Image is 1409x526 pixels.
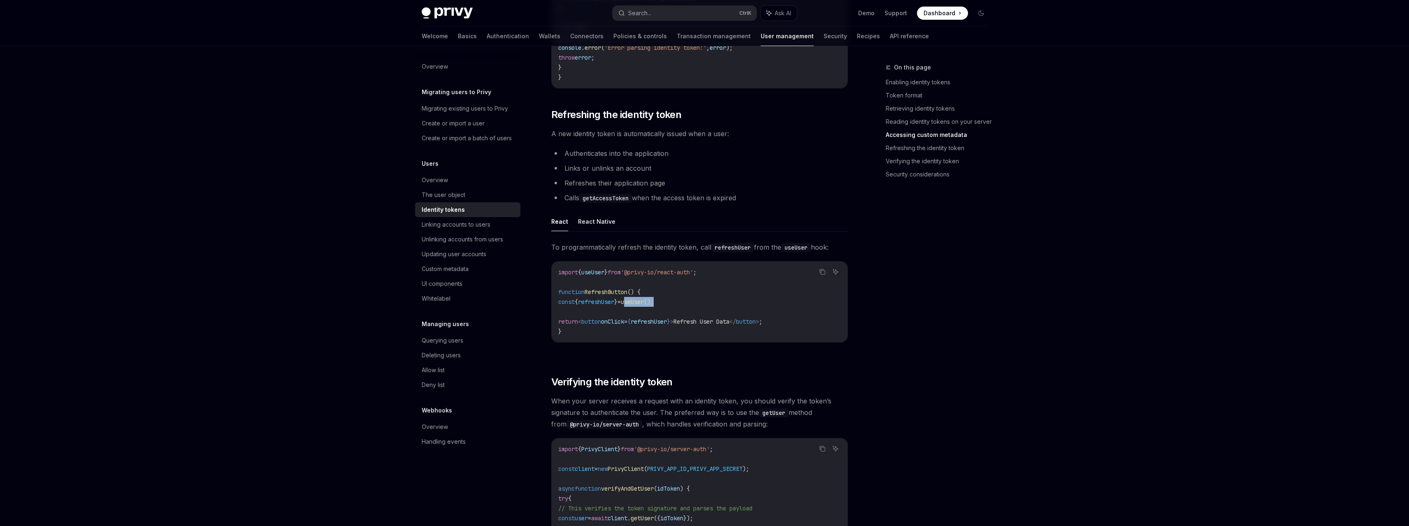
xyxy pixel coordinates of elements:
button: Ask AI [830,443,841,454]
span: ; [759,318,762,325]
span: // This verifies the token signature and parses the payload [558,505,752,512]
a: Accessing custom metadata [886,128,994,141]
a: Allow list [415,363,520,378]
a: Overview [415,419,520,434]
span: </ [729,318,736,325]
span: } [614,298,617,306]
code: getUser [759,408,789,417]
a: Updating user accounts [415,247,520,262]
div: Unlinking accounts from users [422,234,503,244]
span: import [558,269,578,276]
div: Overview [422,422,448,432]
span: PRIVY_APP_SECRET [690,465,743,473]
span: throw [558,54,575,61]
a: Dashboard [917,7,968,20]
h5: Users [422,159,439,169]
a: Migrating existing users to Privy [415,101,520,116]
span: refreshUser [578,298,614,306]
button: Ask AI [761,6,797,21]
li: Refreshes their application page [551,177,848,189]
div: Updating user accounts [422,249,486,259]
h5: Webhooks [422,406,452,415]
span: button [581,318,601,325]
span: '@privy-io/react-auth' [621,269,693,276]
span: ; [710,445,713,453]
h5: Migrating users to Privy [422,87,491,97]
span: . [627,514,631,522]
div: Allow list [422,365,445,375]
div: Deleting users [422,350,461,360]
span: ); [726,44,733,51]
a: Demo [858,9,875,17]
span: > [670,318,673,325]
span: client [575,465,594,473]
span: idToken [660,514,683,522]
span: On this page [894,63,931,72]
button: Search...CtrlK [613,6,757,21]
div: Create or import a user [422,118,485,128]
button: Copy the contents from the code block [817,443,828,454]
span: ( [654,485,657,492]
span: RefreshButton [585,288,627,296]
span: } [667,318,670,325]
span: '@privy-io/server-auth' [634,445,710,453]
code: refreshUser [711,243,754,252]
div: Custom metadata [422,264,469,274]
a: Querying users [415,333,520,348]
span: new [598,465,608,473]
span: { [568,495,571,502]
li: Calls when the access token is expired [551,192,848,204]
span: { [578,445,581,453]
span: client [608,514,627,522]
span: When your server receives a request with an identity token, you should verify the token’s signatu... [551,395,848,430]
span: user [575,514,588,522]
div: Create or import a batch of users [422,133,512,143]
span: 'Error parsing identity token:' [604,44,706,51]
span: const [558,514,575,522]
span: } [617,445,621,453]
span: Refresh User Data [673,318,729,325]
a: Handling events [415,434,520,449]
span: } [558,64,562,71]
a: Create or import a batch of users [415,131,520,146]
span: ({ [654,514,660,522]
a: Policies & controls [613,26,667,46]
span: = [594,465,598,473]
span: . [581,44,585,51]
span: = [617,298,621,306]
a: Retrieving identity tokens [886,102,994,115]
a: Identity tokens [415,202,520,217]
li: Links or unlinks an account [551,162,848,174]
div: Overview [422,62,448,72]
span: Refreshing the identity token [551,108,682,121]
a: Enabling identity tokens [886,76,994,89]
a: Verifying the identity token [886,155,994,168]
a: Basics [458,26,477,46]
span: ; [591,54,594,61]
a: Welcome [422,26,448,46]
a: Overview [415,59,520,74]
span: Ask AI [775,9,791,17]
span: onClick [601,318,624,325]
span: = [624,318,627,325]
span: , [706,44,710,51]
div: Overview [422,175,448,185]
span: }); [683,514,693,522]
a: API reference [890,26,929,46]
div: Search... [628,8,651,18]
span: PrivyClient [608,465,644,473]
span: , [687,465,690,473]
span: await [591,514,608,522]
code: useUser [781,243,811,252]
a: Connectors [570,26,604,46]
button: Toggle dark mode [975,7,988,20]
span: getUser [631,514,654,522]
button: React [551,212,568,231]
a: Refreshing the identity token [886,141,994,155]
span: function [558,288,585,296]
span: } [558,74,562,81]
span: function [575,485,601,492]
span: ); [743,465,749,473]
span: To programmatically refresh the identity token, call from the hook: [551,241,848,253]
span: try [558,495,568,502]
